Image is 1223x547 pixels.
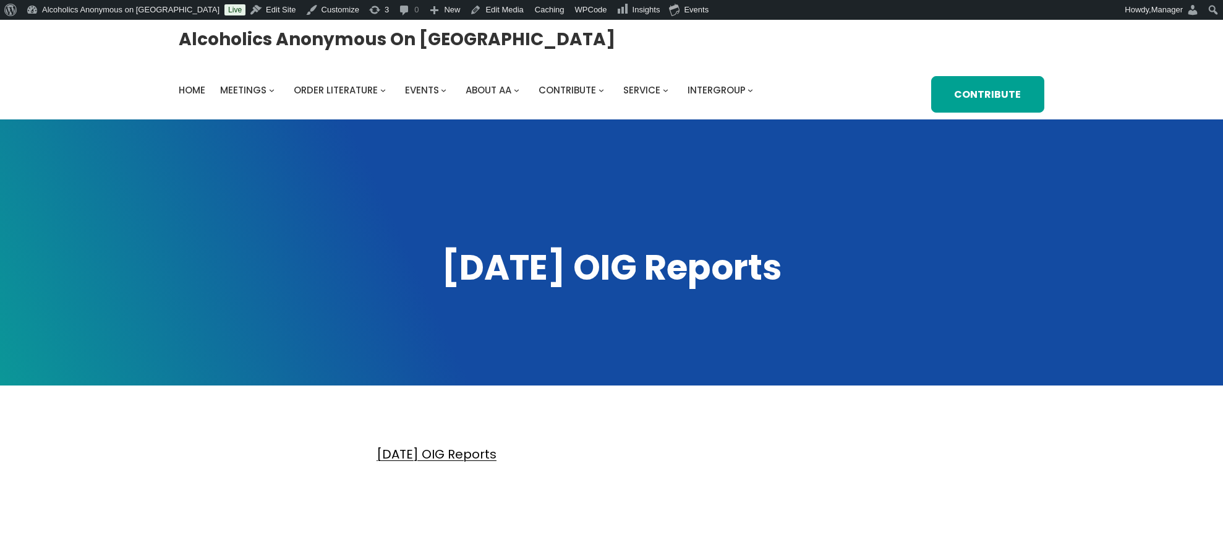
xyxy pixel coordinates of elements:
[748,87,753,93] button: Intergroup submenu
[380,87,386,93] button: Order Literature submenu
[405,82,439,99] a: Events
[514,87,519,93] button: About AA submenu
[663,87,668,93] button: Service submenu
[179,82,205,99] a: Home
[377,446,496,463] a: [DATE] OIG Reports
[539,84,596,97] span: Contribute
[688,84,746,97] span: Intergroup
[599,87,604,93] button: Contribute submenu
[623,84,660,97] span: Service
[224,4,245,15] a: Live
[179,82,757,99] nav: Intergroup
[269,87,275,93] button: Meetings submenu
[466,84,511,97] span: About AA
[623,82,660,99] a: Service
[220,82,266,99] a: Meetings
[179,244,1044,291] h1: [DATE] OIG Reports
[931,76,1044,113] a: Contribute
[441,87,446,93] button: Events submenu
[294,84,378,97] span: Order Literature
[179,24,615,54] a: Alcoholics Anonymous on [GEOGRAPHIC_DATA]
[179,84,205,97] span: Home
[1151,5,1183,14] span: Manager
[466,82,511,99] a: About AA
[539,82,596,99] a: Contribute
[220,84,266,97] span: Meetings
[405,84,439,97] span: Events
[688,82,746,99] a: Intergroup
